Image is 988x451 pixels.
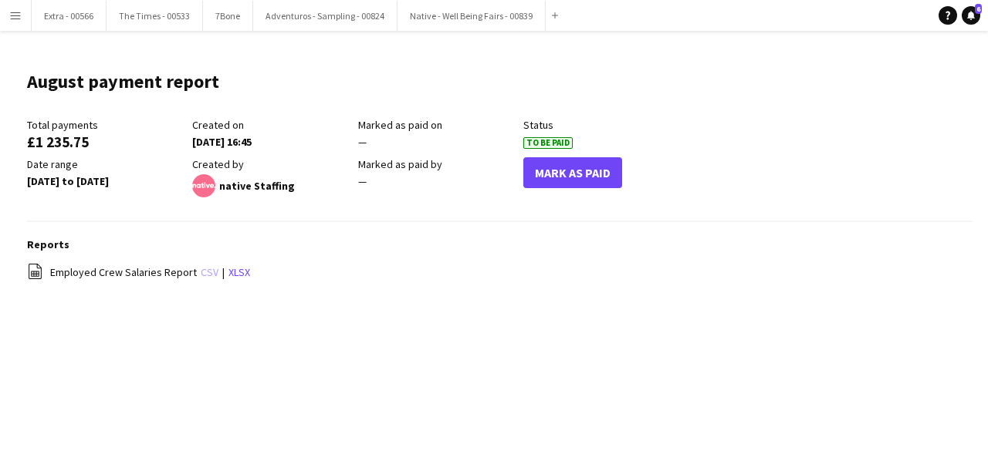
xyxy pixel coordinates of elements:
[27,263,973,282] div: |
[253,1,398,31] button: Adventuros - Sampling - 00824
[107,1,203,31] button: The Times - 00533
[50,265,197,279] span: Employed Crew Salaries Report
[398,1,546,31] button: Native - Well Being Fairs - 00839
[192,118,350,132] div: Created on
[228,265,250,279] a: xlsx
[358,157,516,171] div: Marked as paid by
[27,70,219,93] h1: August payment report
[358,135,367,149] span: —
[975,4,982,14] span: 6
[192,135,350,149] div: [DATE] 16:45
[358,118,516,132] div: Marked as paid on
[27,157,184,171] div: Date range
[203,1,253,31] button: 7Bone
[523,137,573,149] span: To Be Paid
[27,237,973,251] h3: Reports
[523,118,681,132] div: Status
[27,135,184,149] div: £1 235.75
[192,174,350,197] div: native Staffing
[32,1,107,31] button: Extra - 00566
[27,174,184,188] div: [DATE] to [DATE]
[27,118,184,132] div: Total payments
[523,157,622,188] button: Mark As Paid
[201,265,218,279] a: csv
[358,174,367,188] span: —
[192,157,350,171] div: Created by
[962,6,980,25] a: 6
